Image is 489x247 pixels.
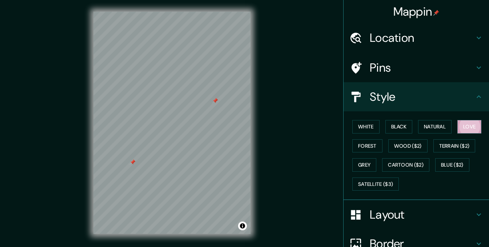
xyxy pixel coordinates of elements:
[352,139,382,153] button: Forest
[344,53,489,82] div: Pins
[370,207,474,222] h4: Layout
[238,222,247,230] button: Toggle attribution
[433,10,439,16] img: pin-icon.png
[352,158,376,172] button: Grey
[344,82,489,111] div: Style
[370,89,474,104] h4: Style
[370,60,474,75] h4: Pins
[382,158,429,172] button: Cartoon ($2)
[433,139,476,153] button: Terrain ($2)
[93,12,250,234] canvas: Map
[418,120,452,134] button: Natural
[385,120,413,134] button: Black
[424,219,481,239] iframe: Help widget launcher
[344,23,489,52] div: Location
[457,120,481,134] button: Love
[352,120,380,134] button: White
[388,139,428,153] button: Wood ($2)
[393,4,440,19] h4: Mappin
[344,200,489,229] div: Layout
[352,178,399,191] button: Satellite ($3)
[370,31,474,45] h4: Location
[435,158,469,172] button: Blue ($2)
